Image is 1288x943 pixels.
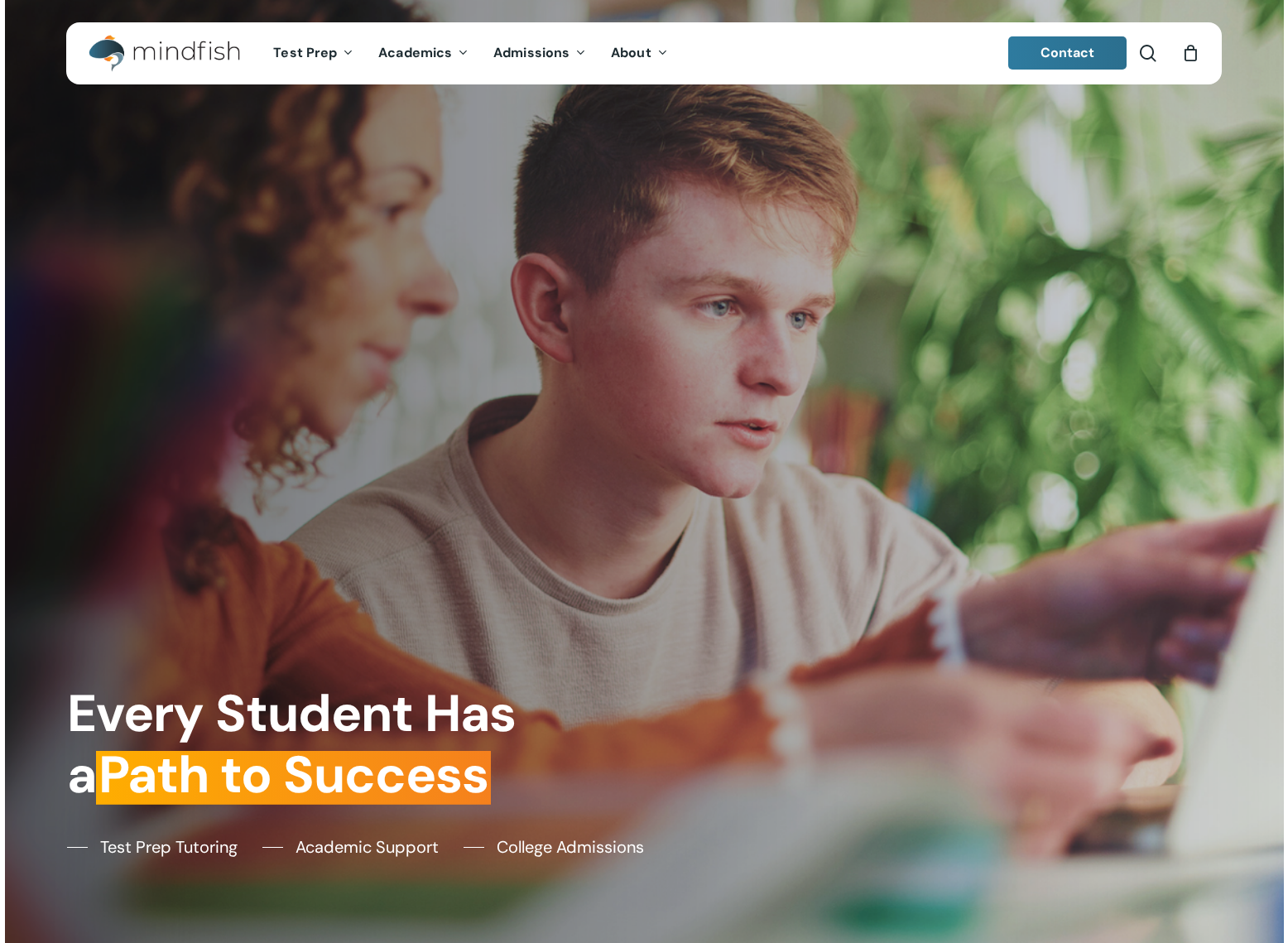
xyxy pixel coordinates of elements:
[611,44,651,61] span: About
[67,835,238,859] a: Test Prep Tutoring
[598,46,680,60] a: About
[464,835,644,859] a: College Admissions
[273,44,337,61] span: Test Prep
[366,46,481,60] a: Academics
[1008,36,1127,70] a: Contact
[481,46,598,60] a: Admissions
[96,741,491,808] em: Path to Success
[67,683,632,806] h1: Every Student Has a
[493,44,570,61] span: Admissions
[497,835,644,859] span: College Admissions
[1040,44,1095,61] span: Contact
[261,46,366,60] a: Test Prep
[261,22,680,84] nav: Main Menu
[100,835,238,859] span: Test Prep Tutoring
[262,835,439,859] a: Academic Support
[296,835,439,859] span: Academic Support
[66,22,1222,84] header: Main Menu
[378,44,452,61] span: Academics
